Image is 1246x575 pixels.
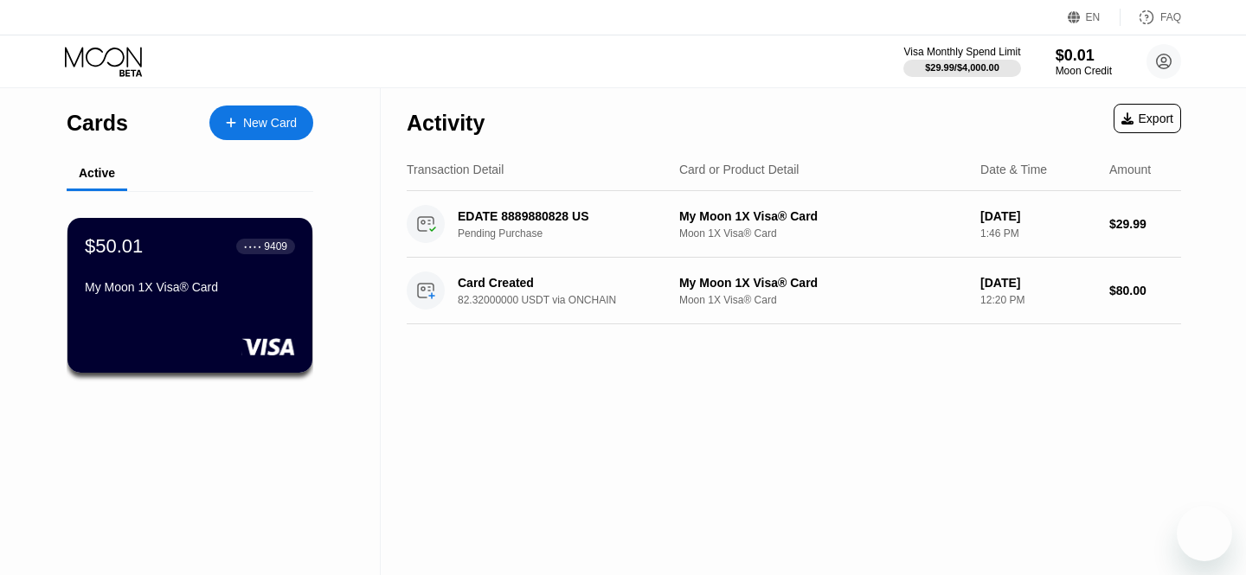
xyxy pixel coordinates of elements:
div: FAQ [1121,9,1181,26]
div: [DATE] [980,209,1095,223]
div: New Card [209,105,313,140]
div: FAQ [1160,11,1181,23]
div: Moon 1X Visa® Card [679,294,967,306]
div: Visa Monthly Spend Limit$29.99/$4,000.00 [903,46,1020,77]
div: EDATE 8889880828 US [458,209,674,223]
div: $80.00 [1109,284,1181,297]
div: 12:20 PM [980,294,1095,306]
div: My Moon 1X Visa® Card [679,276,967,290]
div: Card Created82.32000000 USDT via ONCHAINMy Moon 1X Visa® CardMoon 1X Visa® Card[DATE]12:20 PM$80.00 [407,258,1181,324]
div: Transaction Detail [407,163,504,176]
div: Amount [1109,163,1151,176]
div: 1:46 PM [980,227,1095,240]
div: Card Created [458,276,674,290]
div: $29.99 / $4,000.00 [925,62,999,73]
div: Visa Monthly Spend Limit [903,46,1020,58]
div: EDATE 8889880828 USPending PurchaseMy Moon 1X Visa® CardMoon 1X Visa® Card[DATE]1:46 PM$29.99 [407,191,1181,258]
div: New Card [243,116,297,131]
iframe: Button to launch messaging window [1177,506,1232,561]
div: 9409 [264,240,287,252]
div: ● ● ● ● [244,244,261,249]
div: $0.01Moon Credit [1056,47,1112,77]
div: $29.99 [1109,217,1181,231]
div: EN [1086,11,1101,23]
div: Pending Purchase [458,227,690,240]
div: $50.01● ● ● ●9409My Moon 1X Visa® Card [67,218,312,373]
div: Active [79,166,115,180]
div: My Moon 1X Visa® Card [679,209,967,223]
div: $50.01 [85,235,143,258]
div: My Moon 1X Visa® Card [85,280,295,294]
div: Cards [67,111,128,136]
div: $0.01 [1056,47,1112,65]
div: 82.32000000 USDT via ONCHAIN [458,294,690,306]
div: Date & Time [980,163,1047,176]
div: Export [1121,112,1173,125]
div: Activity [407,111,485,136]
div: [DATE] [980,276,1095,290]
div: Moon 1X Visa® Card [679,227,967,240]
div: EN [1068,9,1121,26]
div: Card or Product Detail [679,163,800,176]
div: Export [1114,104,1181,133]
div: Moon Credit [1056,65,1112,77]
